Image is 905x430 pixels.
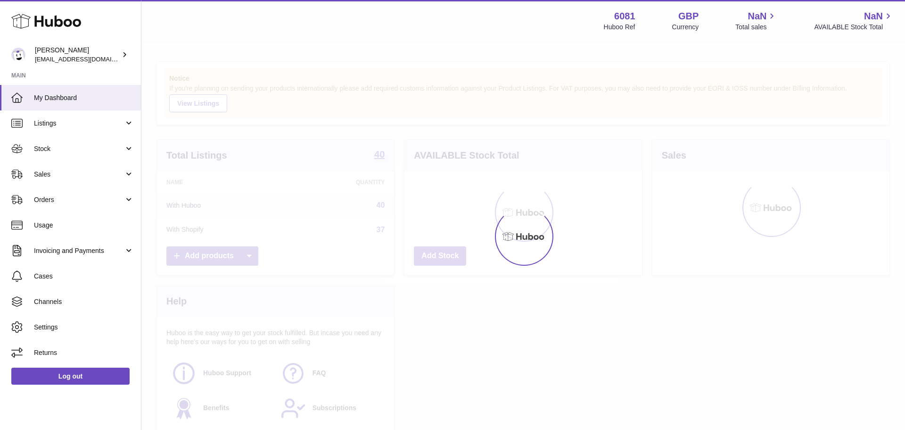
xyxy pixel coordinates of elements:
[34,170,124,179] span: Sales
[34,348,134,357] span: Returns
[604,23,635,32] div: Huboo Ref
[34,144,124,153] span: Stock
[735,23,777,32] span: Total sales
[34,195,124,204] span: Orders
[35,46,120,64] div: [PERSON_NAME]
[34,93,134,102] span: My Dashboard
[748,10,766,23] span: NaN
[34,119,124,128] span: Listings
[864,10,883,23] span: NaN
[35,55,139,63] span: [EMAIL_ADDRESS][DOMAIN_NAME]
[34,323,134,332] span: Settings
[814,23,894,32] span: AVAILABLE Stock Total
[814,10,894,32] a: NaN AVAILABLE Stock Total
[11,368,130,385] a: Log out
[34,297,134,306] span: Channels
[11,48,25,62] img: internalAdmin-6081@internal.huboo.com
[34,246,124,255] span: Invoicing and Payments
[34,272,134,281] span: Cases
[672,23,699,32] div: Currency
[614,10,635,23] strong: 6081
[678,10,699,23] strong: GBP
[34,221,134,230] span: Usage
[735,10,777,32] a: NaN Total sales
